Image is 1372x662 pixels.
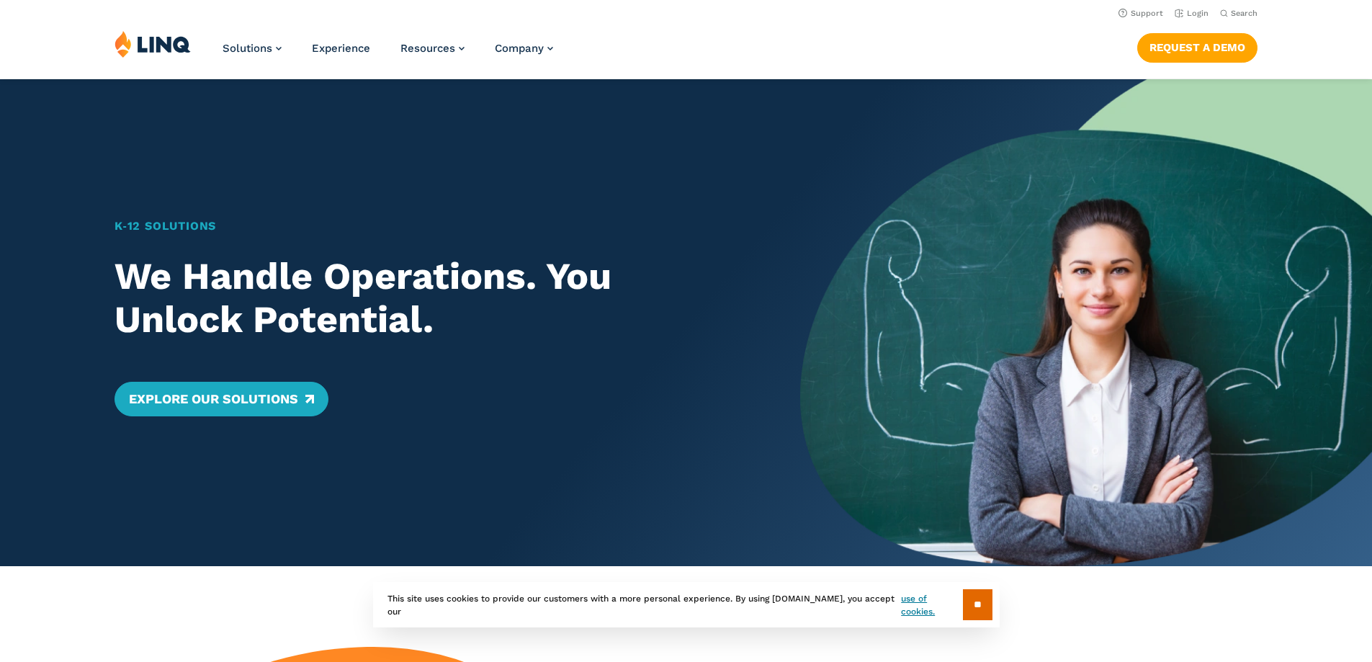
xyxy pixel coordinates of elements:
[1231,9,1257,18] span: Search
[223,30,553,78] nav: Primary Navigation
[1137,30,1257,62] nav: Button Navigation
[400,42,455,55] span: Resources
[1220,8,1257,19] button: Open Search Bar
[901,592,962,618] a: use of cookies.
[400,42,465,55] a: Resources
[373,582,1000,627] div: This site uses cookies to provide our customers with a more personal experience. By using [DOMAIN...
[1118,9,1163,18] a: Support
[1137,33,1257,62] a: Request a Demo
[223,42,282,55] a: Solutions
[115,255,745,341] h2: We Handle Operations. You Unlock Potential.
[800,79,1372,566] img: Home Banner
[495,42,553,55] a: Company
[115,382,328,416] a: Explore Our Solutions
[115,30,191,58] img: LINQ | K‑12 Software
[495,42,544,55] span: Company
[115,218,745,235] h1: K‑12 Solutions
[223,42,272,55] span: Solutions
[312,42,370,55] a: Experience
[1175,9,1209,18] a: Login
